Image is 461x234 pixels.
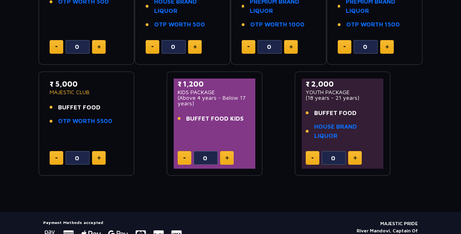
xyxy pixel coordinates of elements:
img: minus [311,157,314,159]
span: BUFFET FOOD KIDS [186,114,244,123]
span: BUFFET FOOD [58,103,100,112]
span: BUFFET FOOD [314,109,357,118]
p: ₹ 2,000 [306,79,379,89]
p: (18 years - 21 years) [306,95,379,101]
img: plus [97,156,101,160]
a: OTP WORTH 500 [154,20,205,29]
img: plus [385,45,389,49]
a: OTP WORTH 1000 [250,20,305,29]
p: MAJESTIC CLUB [50,89,123,95]
img: minus [343,46,346,47]
img: minus [247,46,250,47]
a: OTP WORTH 5500 [58,117,112,126]
p: ₹ 5,000 [50,79,123,89]
img: minus [55,46,58,47]
img: minus [151,46,154,47]
p: KIDS PACKAGE [178,89,251,95]
img: plus [193,45,197,49]
img: plus [353,156,357,160]
a: OTP WORTH 1500 [346,20,400,29]
img: plus [225,156,229,160]
img: plus [97,45,101,49]
p: (Above 4 years - Below 17 years) [178,95,251,106]
p: YOUTH PACKAGE [306,89,379,95]
img: minus [55,157,58,159]
h5: Payment Methods accepted [43,220,182,225]
img: plus [289,45,293,49]
img: minus [183,157,186,159]
p: ₹ 1,200 [178,79,251,89]
a: HOUSE BRAND LIQUOR [314,122,379,140]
